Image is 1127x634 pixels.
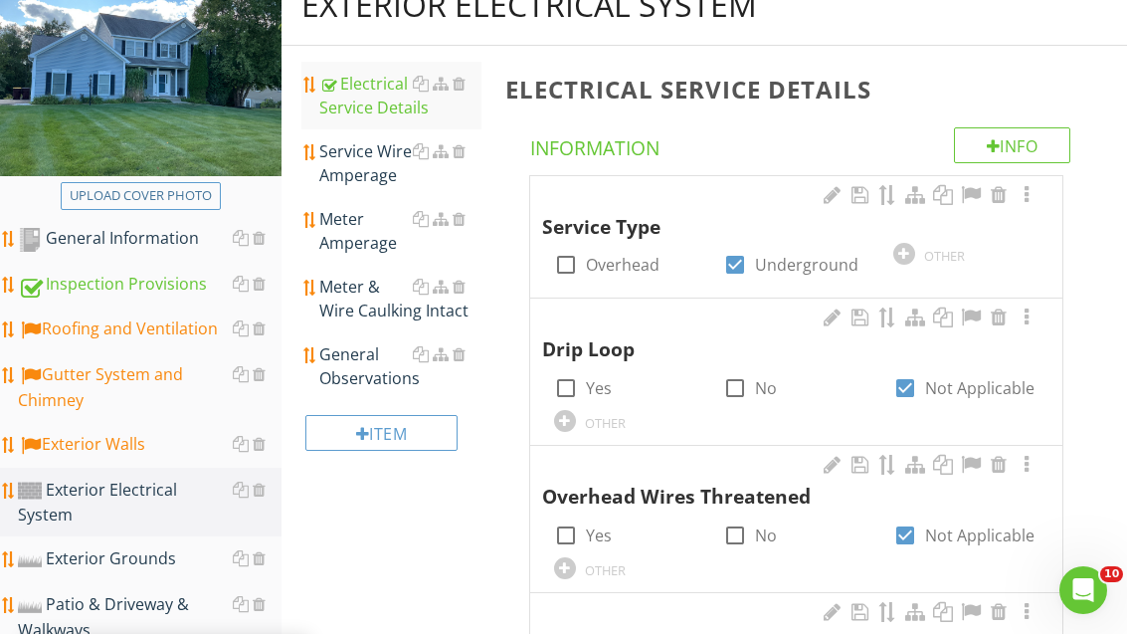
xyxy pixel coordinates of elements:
[61,182,221,210] button: Upload cover photo
[542,184,1026,242] div: Service Type
[925,526,1034,545] label: Not Applicable
[18,432,282,458] div: Exterior Walls
[70,186,212,206] div: Upload cover photo
[530,127,1070,161] h4: Information
[18,226,282,252] div: General Information
[319,139,480,187] div: Service Wire Amperage
[319,72,480,119] div: Electrical Service Details
[319,207,480,255] div: Meter Amperage
[319,275,480,322] div: Meter & Wire Caulking Intact
[18,272,282,298] div: Inspection Provisions
[542,307,1026,364] div: Drip Loop
[586,255,659,275] label: Overhead
[18,362,282,412] div: Gutter System and Chimney
[755,526,777,545] label: No
[585,415,626,431] div: OTHER
[18,478,282,528] div: Exterior Electrical System
[755,378,777,398] label: No
[542,454,1026,512] div: Overhead Wires Threatened
[1059,566,1107,614] iframe: Intercom live chat
[755,255,858,275] label: Underground
[586,378,612,398] label: Yes
[954,127,1071,163] div: Info
[585,562,626,578] div: OTHER
[1100,566,1123,582] span: 10
[319,342,480,390] div: General Observations
[18,317,282,342] div: Roofing and Ventilation
[924,248,965,264] div: OTHER
[305,415,457,451] div: Item
[505,76,1095,103] h3: Electrical Service Details
[586,526,612,545] label: Yes
[925,378,1034,398] label: Not Applicable
[18,546,282,572] div: Exterior Grounds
